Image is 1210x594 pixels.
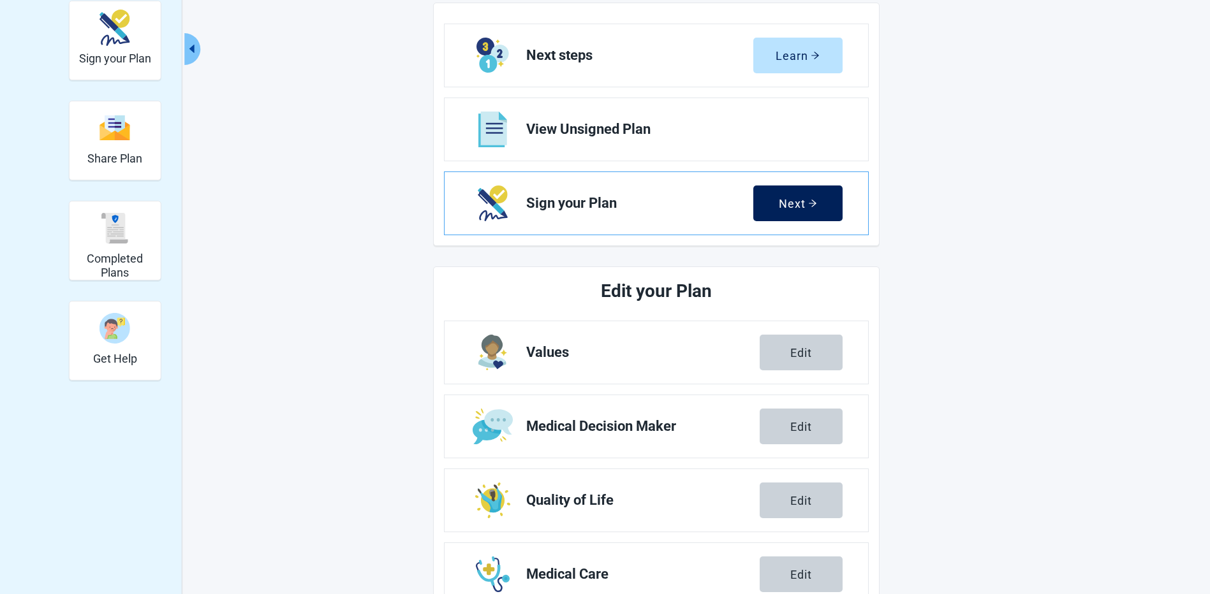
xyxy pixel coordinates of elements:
[100,213,130,243] img: svg%3e
[526,493,760,508] span: Quality of Life
[526,48,753,63] span: Next steps
[526,345,760,360] span: Values
[100,10,130,46] img: make_plan_official-CpYJDfBD.svg
[526,122,832,137] span: View Unsigned Plan
[93,352,137,366] h2: Get Help
[760,409,843,444] button: Edit
[790,346,812,359] div: Edit
[753,38,843,73] button: Learnarrow-right
[445,24,868,87] a: Learn Next steps section
[526,567,760,582] span: Medical Care
[79,52,151,66] h2: Sign your Plan
[87,152,142,166] h2: Share Plan
[760,482,843,518] button: Edit
[760,556,843,592] button: Edit
[100,114,130,141] img: svg%3e
[69,301,161,380] div: Get Help
[753,185,843,221] button: Nextarrow-right
[760,335,843,370] button: Edit
[808,199,817,208] span: arrow-right
[184,33,200,65] button: Collapse menu
[186,43,198,55] span: caret-left
[69,101,161,180] div: Share Plan
[445,469,868,532] a: Edit Quality of Life section
[779,197,817,210] div: Next
[790,494,812,507] div: Edit
[69,1,161,80] div: Sign your Plan
[790,420,812,433] div: Edit
[75,252,156,279] h2: Completed Plans
[790,568,812,581] div: Edit
[492,277,821,305] h2: Edit your Plan
[526,419,760,434] span: Medical Decision Maker
[100,313,130,344] img: person-question-x68TBcxA.svg
[811,51,820,60] span: arrow-right
[445,98,868,161] a: View View Unsigned Plan section
[526,196,753,211] span: Sign your Plan
[445,172,868,235] a: Next Sign your Plan section
[69,201,161,280] div: Completed Plans
[776,49,820,62] div: Learn
[445,321,868,384] a: Edit Values section
[445,395,868,458] a: Edit Medical Decision Maker section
